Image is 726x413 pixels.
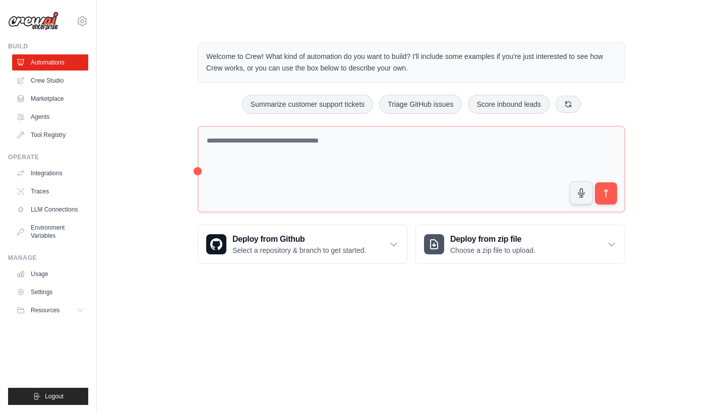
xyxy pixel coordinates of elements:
button: Summarize customer support tickets [242,95,373,114]
p: Select a repository & branch to get started. [232,245,366,255]
p: Choose a zip file to upload. [450,245,535,255]
button: Logout [8,388,88,405]
a: Usage [12,266,88,282]
a: Tool Registry [12,127,88,143]
button: Triage GitHub issues [379,95,462,114]
h3: Deploy from Github [232,233,366,245]
a: Settings [12,284,88,300]
a: Integrations [12,165,88,181]
a: LLM Connections [12,201,88,218]
a: Environment Variables [12,220,88,244]
div: Operate [8,153,88,161]
button: Resources [12,302,88,318]
a: Automations [12,54,88,71]
iframe: Chat Widget [676,365,726,413]
div: Manage [8,254,88,262]
span: Logout [45,392,64,400]
img: Logo [8,12,58,31]
p: Welcome to Crew! What kind of automation do you want to build? I'll include some examples if you'... [206,51,617,74]
a: Agents [12,109,88,125]
button: Score inbound leads [468,95,550,114]
a: Traces [12,183,88,199]
h3: Deploy from zip file [450,233,535,245]
a: Marketplace [12,91,88,107]
a: Crew Studio [12,73,88,89]
span: Resources [31,306,59,314]
div: Build [8,42,88,50]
